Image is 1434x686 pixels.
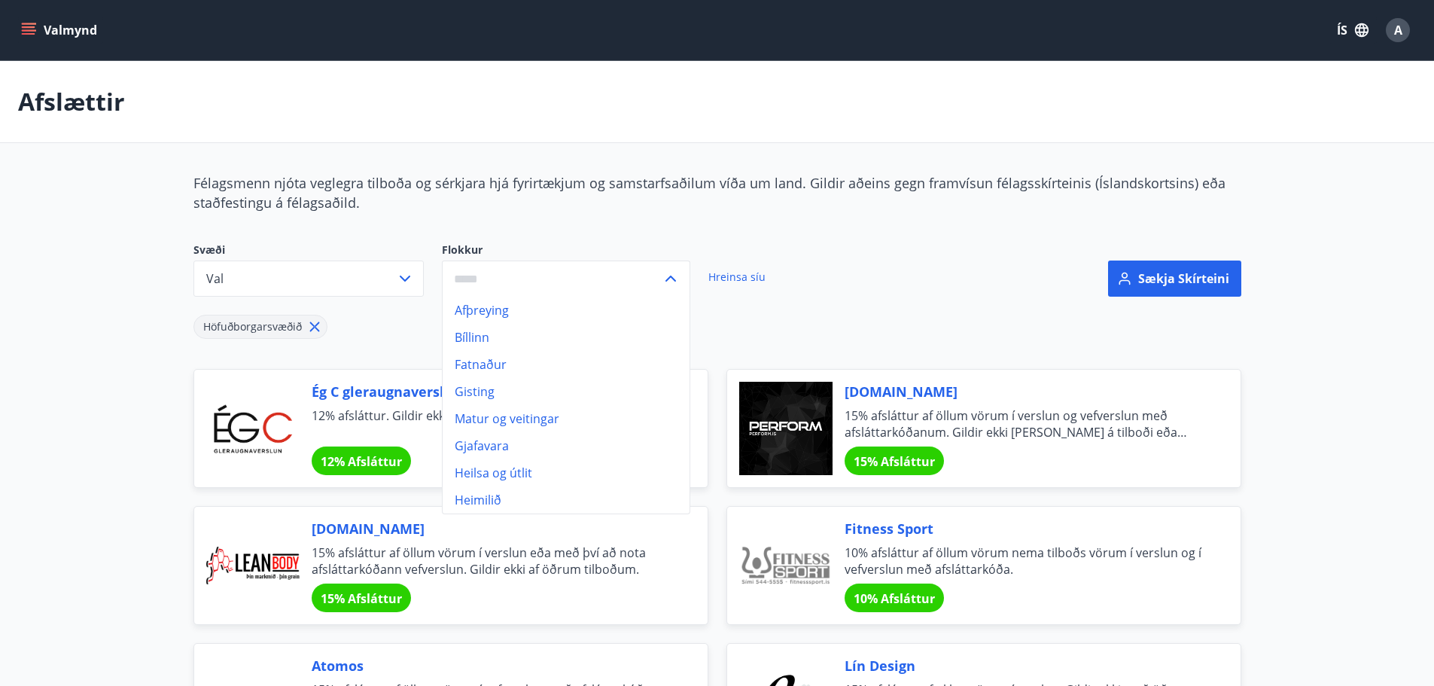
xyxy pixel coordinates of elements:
li: Gjafavara [443,432,690,459]
li: Heilsa og útlit [443,459,690,486]
span: 10% afsláttur af öllum vörum nema tilboðs vörum í verslun og í vefverslun með afsláttarkóða. [845,544,1204,578]
li: Fatnaður [443,351,690,378]
span: [DOMAIN_NAME] [845,382,1204,401]
span: Ég C gleraugnaverslun [312,382,671,401]
p: Afslættir [18,85,125,118]
span: 12% afsláttur. Gildir ekki með öðrum tilboðum. [312,407,671,441]
button: menu [18,17,103,44]
li: Afþreying [443,297,690,324]
button: Val [193,261,424,297]
li: Matur og veitingar [443,405,690,432]
span: [DOMAIN_NAME] [312,519,671,538]
span: A [1394,22,1402,38]
li: Bíllinn [443,324,690,351]
a: Hreinsa síu [708,261,766,294]
span: Svæði [193,242,424,261]
span: 10% Afsláttur [854,590,935,607]
span: 15% Afsláttur [854,453,935,470]
span: Lín Design [845,656,1204,675]
span: Fitness Sport [845,519,1204,538]
li: Gisting [443,378,690,405]
span: Höfuðborgarsvæðið [203,319,302,334]
div: Höfuðborgarsvæðið [193,315,327,339]
span: 15% afsláttur af öllum vörum í verslun og vefverslun með afsláttarkóðanum. Gildir ekki [PERSON_NA... [845,407,1204,441]
button: Sækja skírteini [1108,261,1241,297]
span: 15% afsláttur af öllum vörum í verslun eða með því að nota afsláttarkóðann vefverslun. Gildir ekk... [312,544,671,578]
button: A [1380,12,1416,48]
span: Félagsmenn njóta veglegra tilboða og sérkjara hjá fyrirtækjum og samstarfsaðilum víða um land. Gi... [193,174,1225,212]
span: 12% Afsláttur [321,453,402,470]
li: Heimilið [443,486,690,514]
label: Flokkur [442,242,690,258]
span: 15% Afsláttur [321,590,402,607]
button: ÍS [1329,17,1377,44]
span: Val [206,270,224,287]
span: Atomos [312,656,671,675]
